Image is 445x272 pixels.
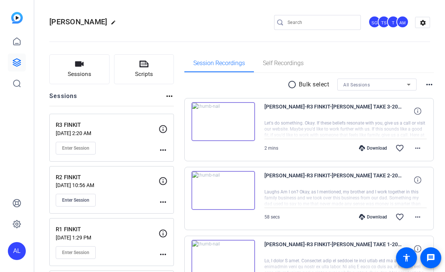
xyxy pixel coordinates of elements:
ngx-avatar: Taylor [387,16,400,29]
span: 58 secs [264,214,280,220]
span: [PERSON_NAME]-R3 FINKIT-[PERSON_NAME] TAKE 1-2025-07-10-10-17-50-617-0 [264,240,403,258]
mat-icon: more_horiz [159,250,168,259]
span: Scripts [135,70,153,79]
button: Sessions [49,54,110,84]
p: [DATE] 10:56 AM [56,182,159,188]
span: Session Recordings [193,60,245,66]
mat-icon: more_horiz [425,80,434,89]
mat-icon: more_horiz [159,146,168,155]
div: Download [355,145,391,151]
ngx-avatar: Sharon Gottula [368,16,381,29]
p: R2 FINKIT [56,173,159,182]
span: Enter Session [62,250,89,256]
mat-icon: favorite_border [395,213,404,221]
img: thumb-nail [191,171,255,210]
img: thumb-nail [191,102,255,141]
div: TS [378,16,390,28]
span: Sessions [68,70,91,79]
mat-icon: more_horiz [413,144,422,153]
mat-icon: favorite_border [395,144,404,153]
span: Enter Session [62,197,89,203]
button: Enter Session [56,142,96,155]
div: Download [355,214,391,220]
div: SG [368,16,381,28]
span: All Sessions [343,82,370,88]
button: Enter Session [56,194,96,207]
mat-icon: more_horiz [159,198,168,207]
mat-icon: edit [111,20,120,29]
span: [PERSON_NAME]-R3 FINKIT-[PERSON_NAME] TAKE 2-2025-07-10-10-24-12-521-0 [264,171,403,189]
span: Enter Session [62,145,89,151]
p: [DATE] 2:20 AM [56,130,159,136]
span: Self Recordings [263,60,304,66]
ngx-avatar: Tracy Shaw [378,16,391,29]
span: 2 mins [264,146,278,151]
span: [PERSON_NAME] [49,17,107,26]
h2: Sessions [49,92,77,106]
p: [DATE] 1:29 PM [56,235,159,241]
p: R3 FINKIT [56,121,159,129]
p: R1 FINKIT [56,225,159,234]
mat-icon: accessibility [402,253,411,262]
ngx-avatar: Andrea Morningstar [396,16,409,29]
mat-icon: more_horiz [413,213,422,221]
mat-icon: more_horiz [165,92,174,101]
p: Bulk select [299,80,329,89]
mat-icon: radio_button_unchecked [288,80,299,89]
div: T [387,16,399,28]
div: AL [8,242,26,260]
button: Scripts [114,54,174,84]
div: AM [396,16,409,28]
mat-icon: message [426,253,435,262]
mat-icon: settings [415,17,430,28]
button: Enter Session [56,246,96,259]
input: Search [288,18,355,27]
img: blue-gradient.svg [11,12,23,24]
span: [PERSON_NAME]-R3 FINKIT-[PERSON_NAME] TAKE 3-2025-07-10-10-25-38-416-0 [264,102,403,120]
